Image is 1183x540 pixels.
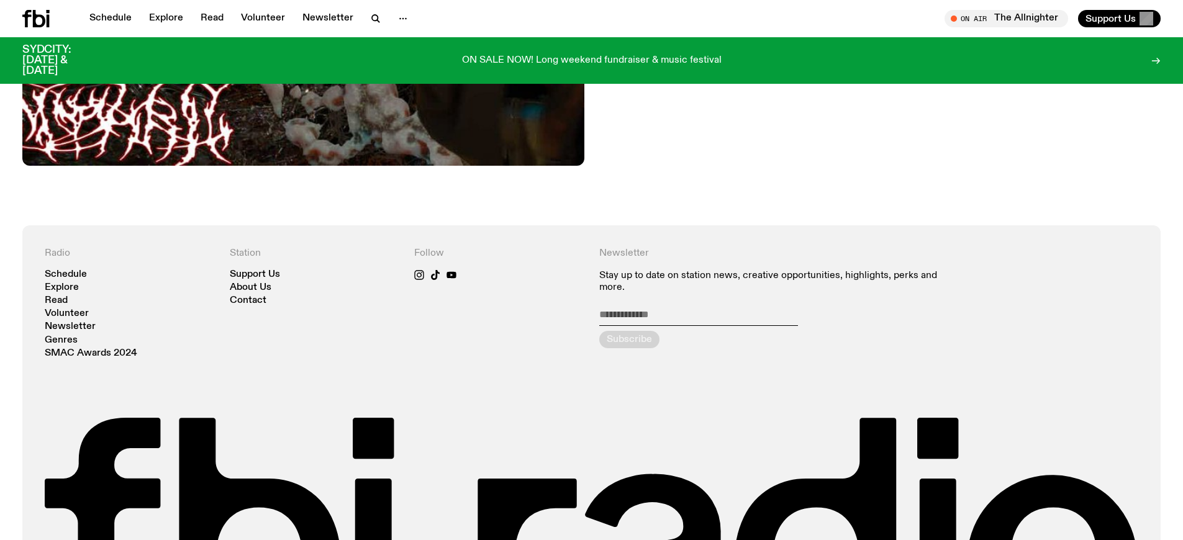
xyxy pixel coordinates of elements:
a: Read [193,10,231,27]
h4: Radio [45,248,215,259]
a: About Us [230,283,271,292]
span: Support Us [1086,13,1136,24]
a: Support Us [230,270,280,279]
a: Explore [45,283,79,292]
a: Read [45,296,68,305]
h4: Station [230,248,400,259]
a: Volunteer [233,10,292,27]
button: Support Us [1078,10,1161,27]
a: Schedule [82,10,139,27]
p: Stay up to date on station news, creative opportunities, highlights, perks and more. [599,270,954,294]
a: Genres [45,336,78,345]
a: Volunteer [45,309,89,318]
a: Explore [142,10,191,27]
h4: Follow [414,248,584,259]
h3: SYDCITY: [DATE] & [DATE] [22,45,102,76]
a: Newsletter [295,10,361,27]
a: Schedule [45,270,87,279]
p: ON SALE NOW! Long weekend fundraiser & music festival [462,55,722,66]
a: Newsletter [45,322,96,331]
a: Contact [230,296,266,305]
button: On AirThe Allnighter [945,10,1068,27]
h4: Newsletter [599,248,954,259]
button: Subscribe [599,331,659,348]
a: SMAC Awards 2024 [45,349,137,358]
